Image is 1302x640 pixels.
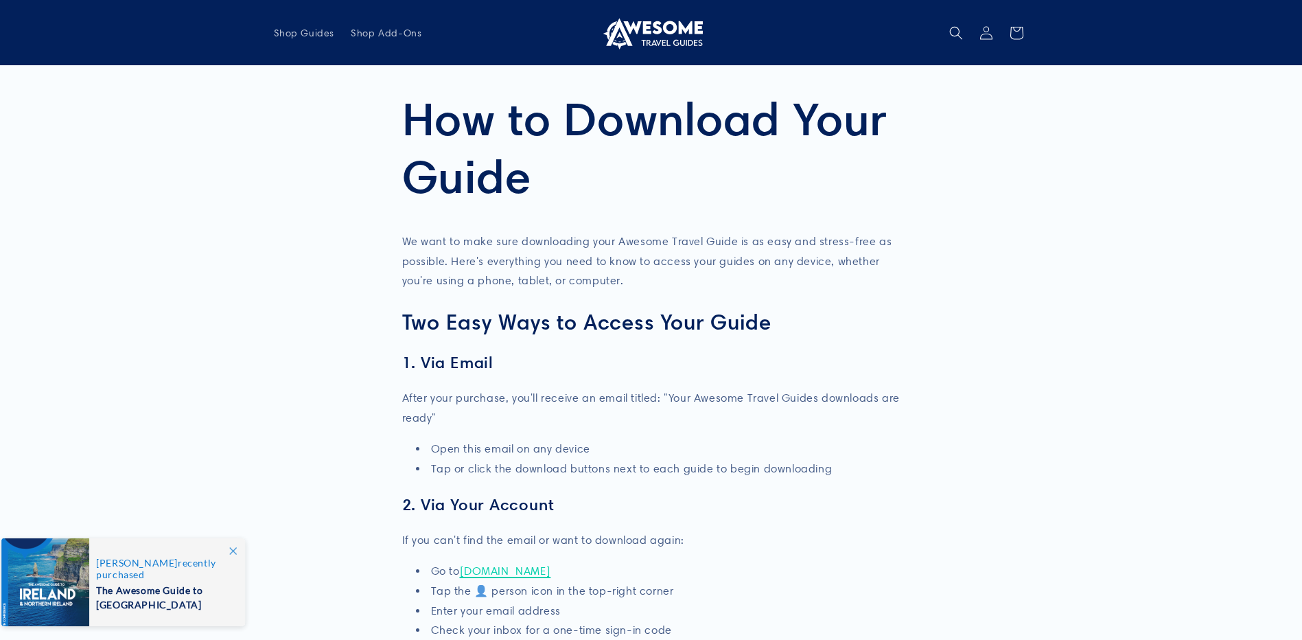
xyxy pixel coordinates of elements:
[600,16,703,49] img: Awesome Travel Guides
[402,531,900,551] p: If you can't find the email or want to download again:
[460,564,551,578] a: [DOMAIN_NAME]
[402,495,900,515] h3: 2. Via Your Account
[416,439,900,459] li: Open this email on any device
[402,353,900,373] h3: 1. Via Email
[402,90,900,204] h1: How to Download Your Guide
[416,582,900,602] li: Tap the 👤 person icon in the top-right corner
[274,27,335,39] span: Shop Guides
[402,232,900,291] p: We want to make sure downloading your Awesome Travel Guide is as easy and stress-free as possible...
[342,19,430,47] a: Shop Add-Ons
[416,459,900,479] li: Tap or click the download buttons next to each guide to begin downloading
[416,602,900,621] li: Enter your email address
[266,19,343,47] a: Shop Guides
[416,562,900,582] li: Go to
[941,18,971,48] summary: Search
[351,27,421,39] span: Shop Add-Ons
[402,389,900,428] p: After your purchase, you'll receive an email titled: "Your Awesome Travel Guides downloads are re...
[402,309,900,335] h2: Two Easy Ways to Access Your Guide
[594,11,708,54] a: Awesome Travel Guides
